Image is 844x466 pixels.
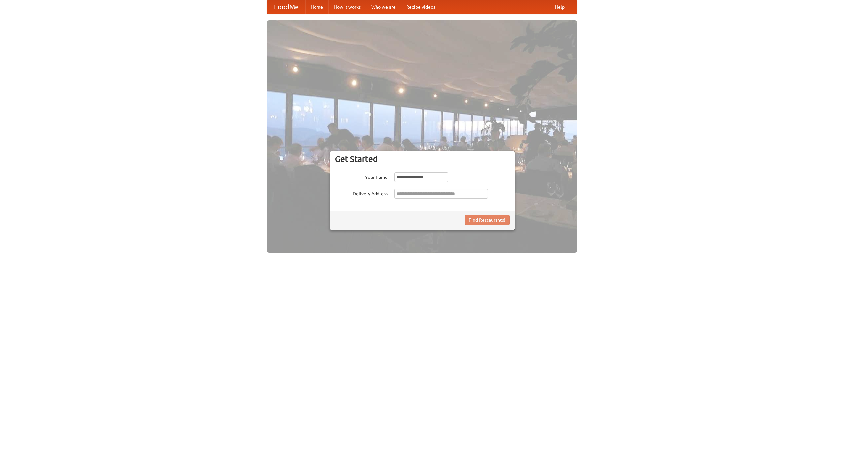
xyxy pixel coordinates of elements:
a: Recipe videos [401,0,440,14]
h3: Get Started [335,154,510,164]
a: FoodMe [267,0,305,14]
label: Delivery Address [335,189,388,197]
button: Find Restaurants! [465,215,510,225]
a: How it works [328,0,366,14]
a: Who we are [366,0,401,14]
a: Home [305,0,328,14]
label: Your Name [335,172,388,180]
a: Help [550,0,570,14]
